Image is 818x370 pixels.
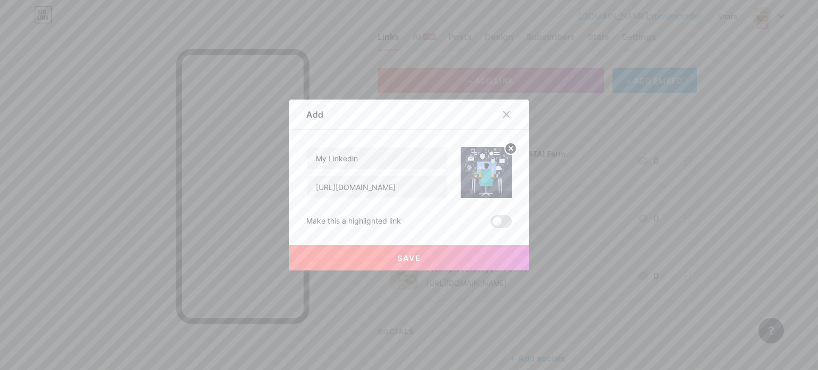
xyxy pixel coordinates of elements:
div: Make this a highlighted link [306,215,401,228]
span: Save [397,253,421,262]
div: Add [306,108,323,121]
button: Save [289,245,529,270]
img: link_thumbnail [461,147,512,198]
input: Title [307,147,447,169]
input: URL [307,176,447,198]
